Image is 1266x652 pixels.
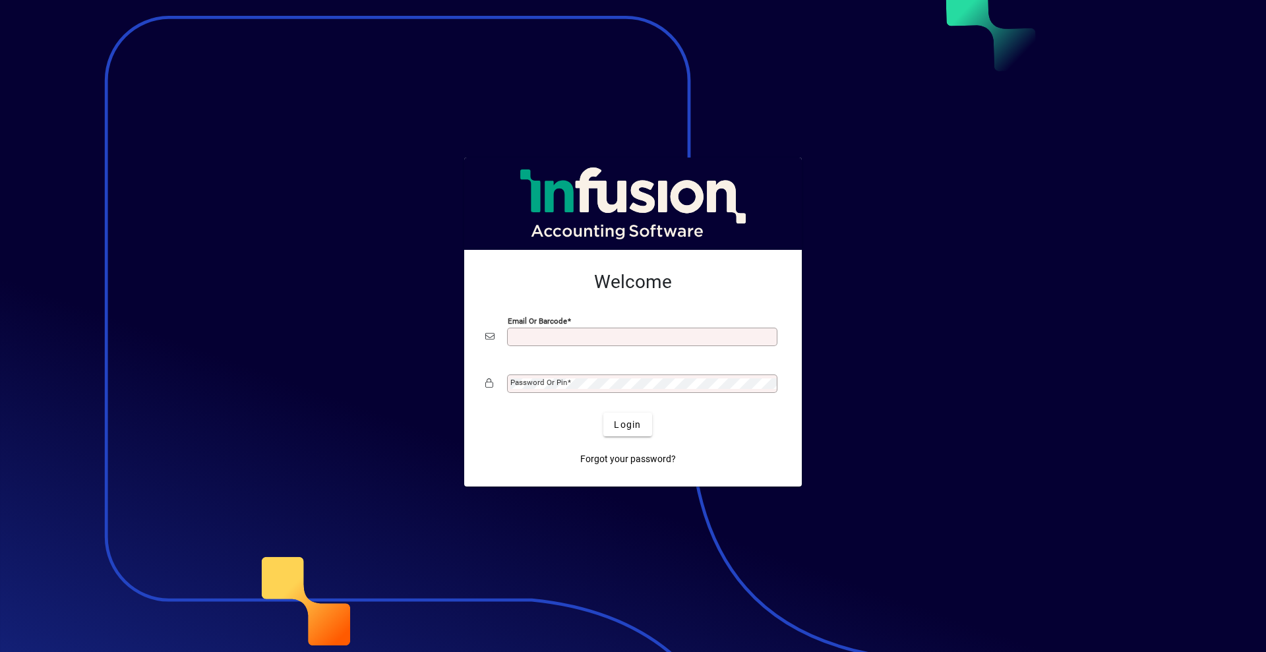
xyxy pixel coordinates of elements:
[603,413,651,436] button: Login
[510,378,567,387] mat-label: Password or Pin
[575,447,681,471] a: Forgot your password?
[614,418,641,432] span: Login
[508,316,567,326] mat-label: Email or Barcode
[485,271,781,293] h2: Welcome
[580,452,676,466] span: Forgot your password?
